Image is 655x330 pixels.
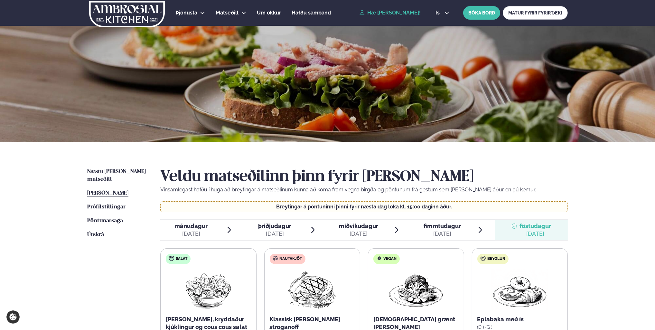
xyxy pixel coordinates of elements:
img: Vegan.svg [377,256,382,261]
span: Þjónusta [176,10,197,16]
img: Vegan.png [388,269,444,310]
img: Beef-Meat.png [284,269,341,310]
a: Næstu [PERSON_NAME] matseðill [87,168,147,183]
span: þriðjudagur [258,223,292,229]
a: Hafðu samband [292,9,331,17]
img: bagle-new-16px.svg [481,256,486,261]
img: salad.svg [169,256,174,261]
span: mánudagur [175,223,208,229]
h2: Veldu matseðilinn þinn fyrir [PERSON_NAME] [160,168,568,186]
span: [PERSON_NAME] [87,190,128,196]
span: Matseðill [216,10,239,16]
p: Breytingar á pöntuninni þinni fyrir næsta dag loka kl. 15:00 daginn áður. [167,204,561,209]
a: Cookie settings [6,310,20,324]
img: logo [89,1,165,27]
span: is [435,10,442,15]
span: Um okkur [257,10,281,16]
span: Hafðu samband [292,10,331,16]
span: Salat [176,256,187,261]
a: Prófílstillingar [87,203,126,211]
span: miðvikudagur [339,223,378,229]
span: fimmtudagur [424,223,461,229]
a: Pöntunarsaga [87,217,123,225]
a: Þjónusta [176,9,197,17]
img: Salad.png [180,269,237,310]
span: Vegan [383,256,397,261]
p: Eplabaka með ís [477,316,563,323]
div: [DATE] [339,230,378,238]
img: beef.svg [273,256,278,261]
a: Matseðill [216,9,239,17]
span: Næstu [PERSON_NAME] matseðill [87,169,146,182]
div: [DATE] [519,230,551,238]
span: Prófílstillingar [87,204,126,210]
div: [DATE] [424,230,461,238]
p: Vinsamlegast hafðu í huga að breytingar á matseðlinum kunna að koma fram vegna birgða og pöntunum... [160,186,568,194]
button: is [430,10,454,15]
a: [PERSON_NAME] [87,189,128,197]
img: Croissant.png [491,269,548,310]
a: Hæ [PERSON_NAME]! [360,10,421,16]
a: MATUR FYRIR FYRIRTÆKI [503,6,568,20]
span: Nautakjöt [280,256,302,261]
p: (D ) (G ) [477,325,563,330]
button: BÓKA BORÐ [463,6,500,20]
span: Beyglur [488,256,505,261]
a: Um okkur [257,9,281,17]
div: [DATE] [175,230,208,238]
a: Útskrá [87,231,104,239]
span: föstudagur [519,223,551,229]
span: Pöntunarsaga [87,218,123,224]
span: Útskrá [87,232,104,237]
div: [DATE] [258,230,292,238]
